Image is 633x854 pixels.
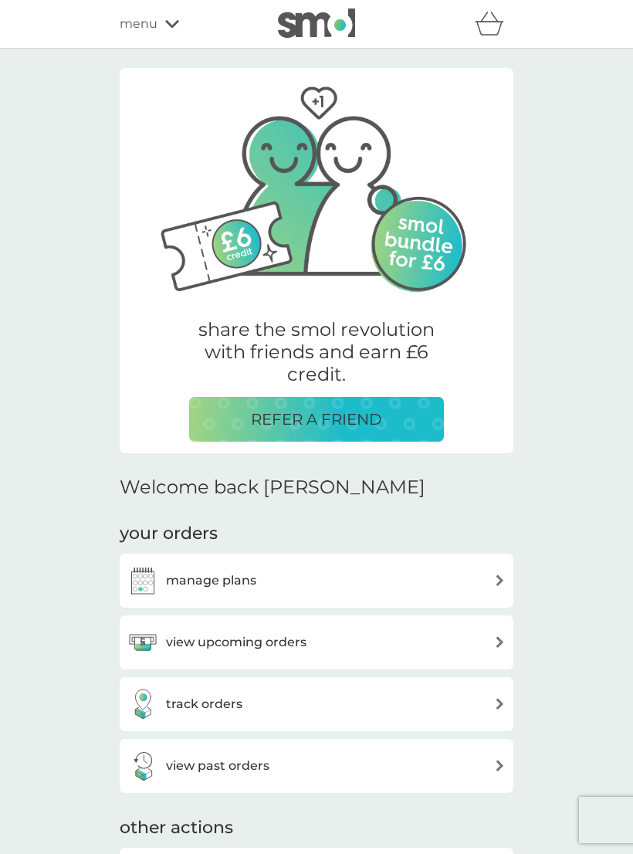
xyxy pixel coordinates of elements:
[120,816,233,840] h3: other actions
[166,694,242,714] h3: track orders
[143,68,490,300] img: Two friends, one with their arm around the other.
[166,632,306,652] h3: view upcoming orders
[120,522,218,546] h3: your orders
[494,760,506,771] img: arrow right
[494,636,506,648] img: arrow right
[120,14,157,34] span: menu
[166,571,256,591] h3: manage plans
[166,756,269,776] h3: view past orders
[120,70,513,453] a: Two friends, one with their arm around the other.share the smol revolution with friends and earn ...
[494,698,506,710] img: arrow right
[120,476,425,499] h2: Welcome back [PERSON_NAME]
[189,319,444,385] p: share the smol revolution with friends and earn £6 credit.
[475,8,513,39] div: basket
[278,8,355,38] img: smol
[189,397,444,442] button: REFER A FRIEND
[251,407,382,432] p: REFER A FRIEND
[494,574,506,586] img: arrow right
